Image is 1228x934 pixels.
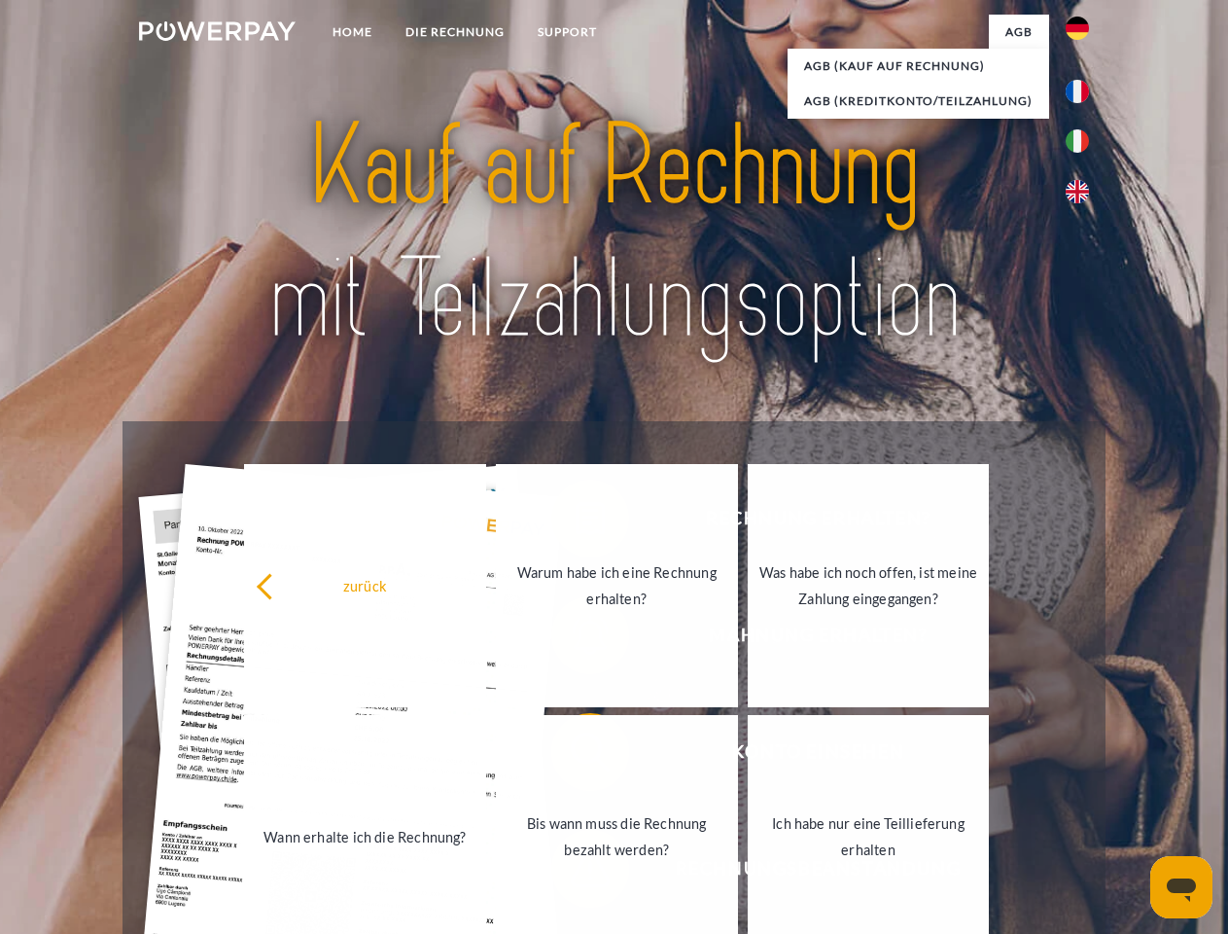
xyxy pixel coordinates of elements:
div: Ich habe nur eine Teillieferung erhalten [759,810,978,863]
a: AGB (Kreditkonto/Teilzahlung) [788,84,1049,119]
a: AGB (Kauf auf Rechnung) [788,49,1049,84]
img: fr [1066,80,1089,103]
div: zurück [256,572,474,598]
div: Was habe ich noch offen, ist meine Zahlung eingegangen? [759,559,978,612]
a: Was habe ich noch offen, ist meine Zahlung eingegangen? [748,464,990,707]
img: title-powerpay_de.svg [186,93,1042,373]
a: DIE RECHNUNG [389,15,521,50]
a: Home [316,15,389,50]
a: SUPPORT [521,15,614,50]
div: Bis wann muss die Rechnung bezahlt werden? [508,810,726,863]
a: agb [989,15,1049,50]
img: logo-powerpay-white.svg [139,21,296,41]
div: Wann erhalte ich die Rechnung? [256,823,474,849]
img: it [1066,129,1089,153]
div: Warum habe ich eine Rechnung erhalten? [508,559,726,612]
img: de [1066,17,1089,40]
iframe: Schaltfläche zum Öffnen des Messaging-Fensters [1150,856,1212,918]
img: en [1066,180,1089,203]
